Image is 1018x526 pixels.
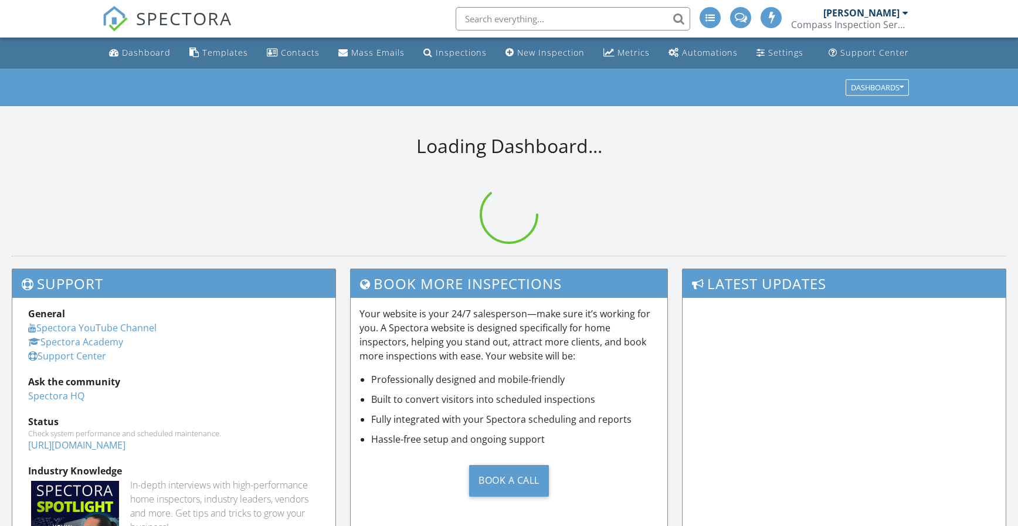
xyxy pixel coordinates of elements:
div: Templates [202,47,248,58]
a: Spectora YouTube Channel [28,321,157,334]
a: Contacts [262,42,324,64]
a: Settings [752,42,808,64]
div: Dashboards [851,83,904,91]
div: Industry Knowledge [28,464,320,478]
div: Contacts [281,47,320,58]
div: Settings [768,47,803,58]
div: Status [28,415,320,429]
li: Fully integrated with your Spectora scheduling and reports [371,412,658,426]
div: Ask the community [28,375,320,389]
a: Automations (Advanced) [664,42,742,64]
h3: Latest Updates [683,269,1006,298]
div: Inspections [436,47,487,58]
div: Automations [682,47,738,58]
div: Metrics [617,47,650,58]
input: Search everything... [456,7,690,30]
a: Support Center [28,349,106,362]
div: Compass Inspection Services [791,19,908,30]
span: SPECTORA [136,6,232,30]
div: Mass Emails [351,47,405,58]
a: SPECTORA [102,16,232,40]
img: The Best Home Inspection Software - Spectora [102,6,128,32]
div: Support Center [840,47,909,58]
a: Support Center [824,42,914,64]
a: Metrics [599,42,654,64]
a: Spectora Academy [28,335,123,348]
a: Templates [185,42,253,64]
a: Inspections [419,42,491,64]
a: Book a Call [359,456,658,505]
a: Spectora HQ [28,389,84,402]
div: Dashboard [122,47,171,58]
h3: Support [12,269,335,298]
a: New Inspection [501,42,589,64]
a: [URL][DOMAIN_NAME] [28,439,125,452]
div: Book a Call [469,465,549,497]
li: Professionally designed and mobile-friendly [371,372,658,386]
strong: General [28,307,65,320]
li: Hassle-free setup and ongoing support [371,432,658,446]
li: Built to convert visitors into scheduled inspections [371,392,658,406]
div: Check system performance and scheduled maintenance. [28,429,320,438]
a: Mass Emails [334,42,409,64]
div: [PERSON_NAME] [823,7,900,19]
h3: Book More Inspections [351,269,667,298]
a: Dashboard [104,42,175,64]
p: Your website is your 24/7 salesperson—make sure it’s working for you. A Spectora website is desig... [359,307,658,363]
div: New Inspection [517,47,585,58]
button: Dashboards [846,79,909,96]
